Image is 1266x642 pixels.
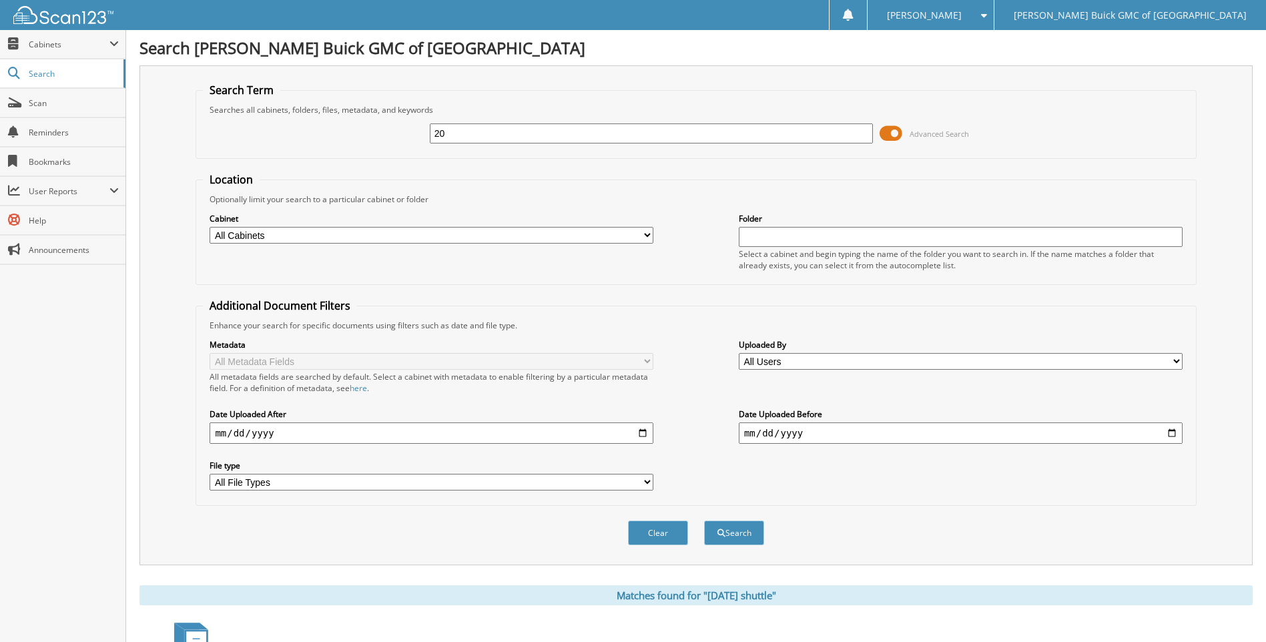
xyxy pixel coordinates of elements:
img: scan123-logo-white.svg [13,6,113,24]
span: Reminders [29,127,119,138]
span: Announcements [29,244,119,256]
label: Date Uploaded Before [739,408,1183,420]
label: Uploaded By [739,339,1183,350]
div: Optionally limit your search to a particular cabinet or folder [203,194,1189,205]
button: Search [704,521,764,545]
label: Date Uploaded After [210,408,653,420]
span: Search [29,68,117,79]
iframe: Chat Widget [1199,578,1266,642]
span: Advanced Search [910,129,969,139]
label: Folder [739,213,1183,224]
h1: Search [PERSON_NAME] Buick GMC of [GEOGRAPHIC_DATA] [139,37,1253,59]
span: Help [29,215,119,226]
input: end [739,422,1183,444]
span: User Reports [29,186,109,197]
span: [PERSON_NAME] Buick GMC of [GEOGRAPHIC_DATA] [1014,11,1247,19]
input: start [210,422,653,444]
legend: Search Term [203,83,280,97]
a: here [350,382,367,394]
div: Searches all cabinets, folders, files, metadata, and keywords [203,104,1189,115]
label: File type [210,460,653,471]
legend: Location [203,172,260,187]
span: Bookmarks [29,156,119,168]
legend: Additional Document Filters [203,298,357,313]
span: Cabinets [29,39,109,50]
label: Metadata [210,339,653,350]
label: Cabinet [210,213,653,224]
div: Select a cabinet and begin typing the name of the folder you want to search in. If the name match... [739,248,1183,271]
button: Clear [628,521,688,545]
div: Matches found for "[DATE] shuttle" [139,585,1253,605]
div: All metadata fields are searched by default. Select a cabinet with metadata to enable filtering b... [210,371,653,394]
span: [PERSON_NAME] [887,11,962,19]
span: Scan [29,97,119,109]
div: Enhance your search for specific documents using filters such as date and file type. [203,320,1189,331]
